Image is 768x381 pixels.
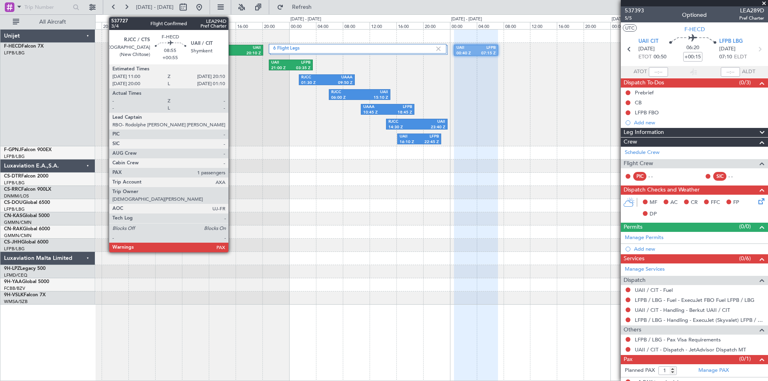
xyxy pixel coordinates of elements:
a: LFPB / LBG - Handling - ExecuJet (Skyvalet) LFPB / LBG [635,317,764,323]
span: Flight Crew [624,159,653,168]
div: 16:00 [396,22,423,29]
span: F-GPNJ [4,148,21,152]
a: LFPB/LBG [4,50,25,56]
div: LFPB [388,104,412,110]
span: Dispatch To-Dos [624,78,664,88]
div: - - [728,173,746,180]
div: UAII [456,45,476,51]
div: RJCC [204,45,232,51]
div: LFPB [291,60,310,66]
span: [DATE] - [DATE] [136,4,174,11]
a: LFPB/LBG [4,246,25,252]
div: 08:00 [182,22,209,29]
div: 12:00 [530,22,557,29]
a: 9H-YAAGlobal 5000 [4,279,49,284]
span: AC [670,199,678,207]
div: UAII [232,45,261,51]
div: UAII [271,60,291,66]
a: Manage Services [625,265,665,273]
span: (0/3) [739,78,751,87]
a: F-HECDFalcon 7X [4,44,44,49]
div: 15:10 Z [360,95,388,101]
div: 04:00 [155,22,182,29]
span: 07:10 [719,53,732,61]
div: Optioned [682,11,707,19]
span: Crew [624,138,637,147]
div: 00:40 Z [456,51,476,56]
div: 00:00 [289,22,316,29]
div: UAII [360,90,388,95]
a: CS-RRCFalcon 900LX [4,187,51,192]
span: CN-RAK [4,227,23,231]
span: FFC [711,199,720,207]
div: UAII [417,119,445,125]
span: LFPB LBG [719,38,743,46]
div: Add new [634,245,764,252]
a: UAII / CIT - Handling - Berkut UAII / CIT [635,307,730,313]
span: Services [624,254,644,263]
span: 9H-YAA [4,279,22,284]
div: [DATE] - [DATE] [290,16,321,23]
div: 20:10 Z [232,51,261,56]
a: FCBB/BZV [4,285,25,291]
div: 08:00 [504,22,530,29]
div: UAAA [327,75,352,80]
span: Pax [624,355,632,364]
div: 00:00 [610,22,637,29]
span: CR [691,199,698,207]
div: 18:45 Z [388,110,412,116]
a: 9H-VSLKFalcon 7X [4,293,46,297]
a: 9H-LPZLegacy 500 [4,266,46,271]
div: 04:00 [477,22,504,29]
a: CS-JHHGlobal 6000 [4,240,48,245]
a: GMMN/CMN [4,219,32,225]
span: CS-DTR [4,174,21,179]
a: LFPB/LBG [4,180,25,186]
a: GMMN/CMN [4,233,32,239]
label: Planned PAX [625,367,655,375]
span: Others [624,325,641,335]
button: UTC [623,24,637,32]
a: CS-DTRFalcon 2000 [4,174,48,179]
span: CS-DOU [4,200,23,205]
button: All Aircraft [9,16,87,28]
div: 20:00 [423,22,450,29]
div: 11:00 Z [204,51,232,56]
div: LFPB [419,134,439,140]
span: F-HECD [4,44,22,49]
div: 09:50 Z [327,80,352,86]
a: F-GPNJFalcon 900EX [4,148,52,152]
div: 14:30 Z [388,125,417,130]
div: [DATE] - [DATE] [451,16,482,23]
span: ELDT [734,53,747,61]
span: Dispatch [624,276,646,285]
a: DNMM/LOS [4,193,29,199]
button: Refresh [273,1,321,14]
input: Trip Number [24,1,70,13]
a: LFPB/LBG [4,154,25,160]
span: CS-RRC [4,187,21,192]
span: ATOT [634,68,647,76]
a: UAII / CIT - Fuel [635,287,673,293]
div: 16:00 [236,22,262,29]
div: LFPB FBO [635,109,659,116]
span: ETOT [638,53,652,61]
div: 20:00 [102,22,128,29]
div: [DATE] - [DATE] [612,16,642,23]
span: Leg Information [624,128,664,137]
span: 537393 [625,6,644,15]
div: 12:00 [370,22,396,29]
span: 9H-LPZ [4,266,20,271]
div: UAII [400,134,419,140]
span: 06:20 [686,44,699,52]
div: CB [635,99,642,106]
div: Add new [634,119,764,126]
span: CS-JHH [4,240,21,245]
div: 07:15 Z [476,51,496,56]
div: 04:00 [316,22,343,29]
div: UAAA [363,104,388,110]
a: LFMD/CEQ [4,272,27,278]
span: All Aircraft [21,19,84,25]
span: 9H-VSLK [4,293,24,297]
span: Pref Charter [739,15,764,22]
